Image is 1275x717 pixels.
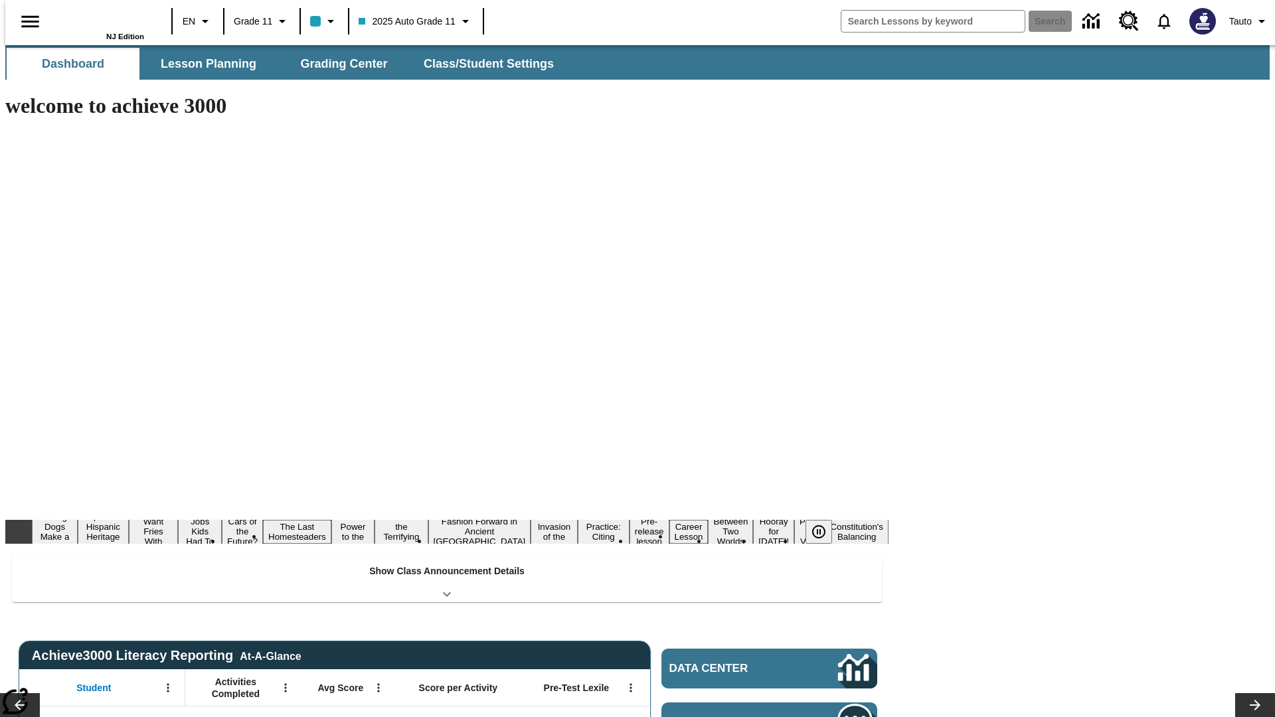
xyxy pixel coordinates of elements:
button: Slide 10 The Invasion of the Free CD [531,510,577,554]
button: Grading Center [278,48,410,80]
button: Profile/Settings [1224,9,1275,33]
a: Notifications [1147,4,1181,39]
h1: welcome to achieve 3000 [5,94,889,118]
button: Slide 11 Mixed Practice: Citing Evidence [578,510,630,554]
button: Slide 6 The Last Homesteaders [263,520,331,544]
a: Data Center [661,649,877,688]
span: Activities Completed [192,676,280,700]
button: Slide 12 Pre-release lesson [630,515,669,548]
button: Slide 2 ¡Viva Hispanic Heritage Month! [78,510,129,554]
div: SubNavbar [5,45,1270,80]
p: Show Class Announcement Details [369,564,525,578]
button: Slide 16 Point of View [794,515,825,548]
button: Slide 8 Attack of the Terrifying Tomatoes [375,510,428,554]
span: EN [183,15,195,29]
div: At-A-Glance [240,648,301,663]
span: Data Center [669,662,794,675]
button: Slide 13 Career Lesson [669,520,709,544]
button: Slide 17 The Constitution's Balancing Act [825,510,889,554]
button: Open Menu [621,678,641,698]
div: Pause [806,520,845,544]
button: Pause [806,520,832,544]
button: Open side menu [11,2,50,41]
input: search field [841,11,1025,32]
button: Class/Student Settings [413,48,564,80]
div: Home [58,5,144,40]
span: Avg Score [317,682,363,694]
div: Show Class Announcement Details [12,556,882,602]
button: Slide 5 Cars of the Future? [222,515,263,548]
button: Slide 7 Solar Power to the People [331,510,375,554]
a: Resource Center, Will open in new tab [1111,3,1147,39]
button: Slide 1 Diving Dogs Make a Splash [32,510,78,554]
button: Language: EN, Select a language [177,9,219,33]
button: Lesson carousel, Next [1235,693,1275,717]
button: Lesson Planning [142,48,275,80]
span: Tauto [1229,15,1252,29]
button: Class: 2025 Auto Grade 11, Select your class [353,9,478,33]
button: Slide 3 Do You Want Fries With That? [129,505,179,558]
span: NJ Edition [106,33,144,40]
button: Open Menu [158,678,178,698]
img: Avatar [1189,8,1216,35]
span: Grade 11 [234,15,272,29]
span: Score per Activity [419,682,498,694]
span: 2025 Auto Grade 11 [359,15,455,29]
button: Grade: Grade 11, Select a grade [228,9,296,33]
button: Open Menu [369,678,388,698]
button: Select a new avatar [1181,4,1224,39]
a: Data Center [1074,3,1111,40]
span: Achieve3000 Literacy Reporting [32,648,301,663]
button: Slide 9 Fashion Forward in Ancient Rome [428,515,531,548]
button: Class color is light blue. Change class color [305,9,344,33]
button: Slide 4 Dirty Jobs Kids Had To Do [178,505,222,558]
div: SubNavbar [5,48,566,80]
span: Pre-Test Lexile [544,682,610,694]
span: Student [76,682,111,694]
a: Home [58,6,144,33]
button: Slide 14 Between Two Worlds [708,515,753,548]
button: Slide 15 Hooray for Constitution Day! [753,515,794,548]
button: Open Menu [276,678,296,698]
button: Dashboard [7,48,139,80]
